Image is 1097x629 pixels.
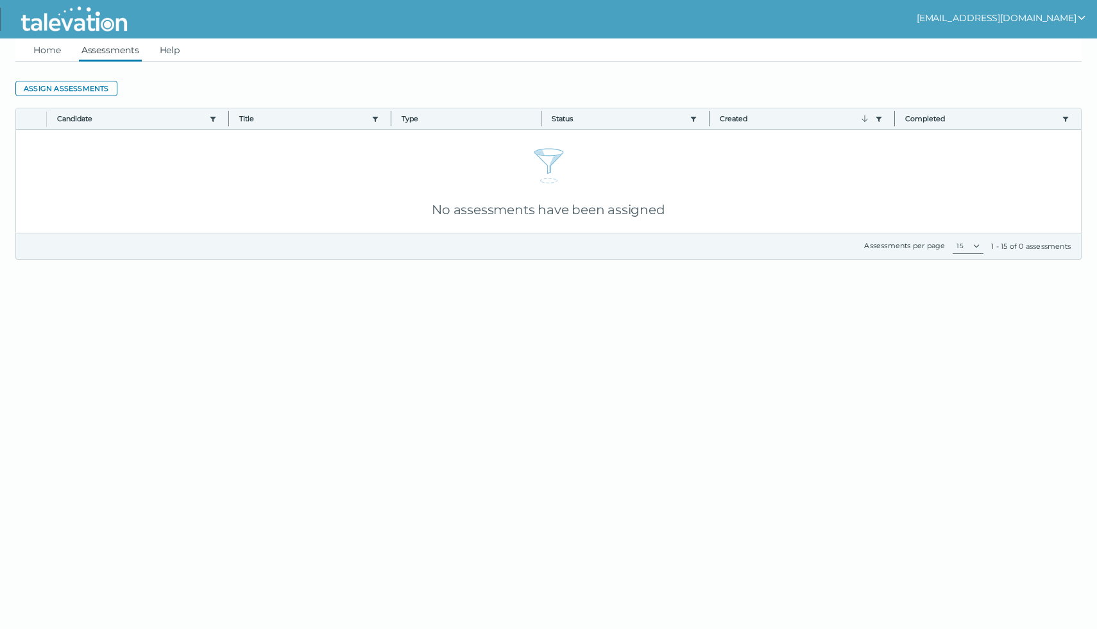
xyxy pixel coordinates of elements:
button: Column resize handle [705,105,713,132]
button: Assign assessments [15,81,117,96]
a: Home [31,38,64,62]
button: Candidate [57,113,204,124]
button: show user actions [917,10,1087,26]
button: Column resize handle [537,105,545,132]
button: Created [720,113,869,124]
button: Status [552,113,685,124]
button: Completed [905,113,1057,124]
div: 1 - 15 of 0 assessments [991,241,1071,251]
img: Talevation_Logo_Transparent_white.png [15,3,133,35]
button: Column resize handle [225,105,233,132]
span: No assessments have been assigned [432,202,665,217]
button: Title [239,113,366,124]
span: Type [402,113,531,124]
a: Help [157,38,183,62]
button: Column resize handle [387,105,395,132]
a: Assessments [79,38,142,62]
label: Assessments per page [864,241,945,250]
button: Column resize handle [890,105,899,132]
